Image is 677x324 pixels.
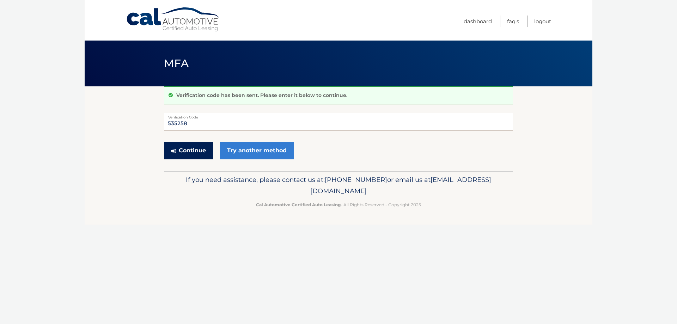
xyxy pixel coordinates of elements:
[169,201,508,208] p: - All Rights Reserved - Copyright 2025
[310,176,491,195] span: [EMAIL_ADDRESS][DOMAIN_NAME]
[220,142,294,159] a: Try another method
[507,16,519,27] a: FAQ's
[164,113,513,130] input: Verification Code
[534,16,551,27] a: Logout
[464,16,492,27] a: Dashboard
[164,57,189,70] span: MFA
[164,142,213,159] button: Continue
[126,7,221,32] a: Cal Automotive
[169,174,508,197] p: If you need assistance, please contact us at: or email us at
[164,113,513,118] label: Verification Code
[176,92,347,98] p: Verification code has been sent. Please enter it below to continue.
[256,202,341,207] strong: Cal Automotive Certified Auto Leasing
[325,176,387,184] span: [PHONE_NUMBER]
